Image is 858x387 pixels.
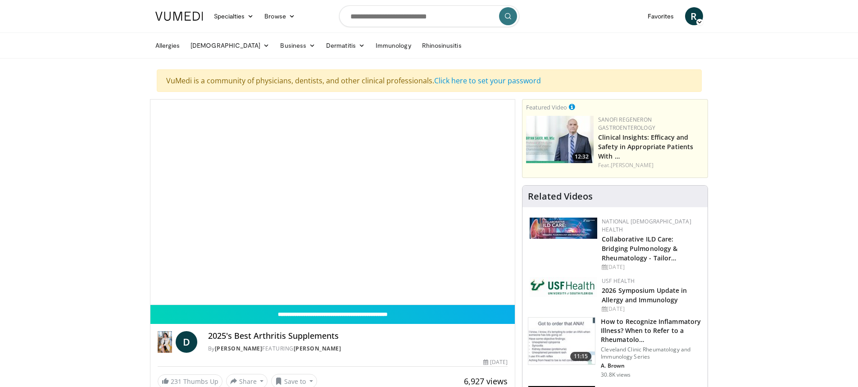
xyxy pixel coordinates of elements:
a: Click here to set your password [434,76,541,86]
a: 2026 Symposium Update in Allergy and Immunology [602,286,687,304]
h4: Related Videos [528,191,593,202]
h4: 2025's Best Arthritis Supplements [208,331,508,341]
a: Clinical Insights: Efficacy and Safety in Appropriate Patients With … [598,133,693,160]
a: [PERSON_NAME] [215,345,263,352]
a: 12:32 [526,116,594,163]
a: Allergies [150,36,186,55]
div: By FEATURING [208,345,508,353]
a: National [DEMOGRAPHIC_DATA] Health [602,218,691,233]
a: Favorites [642,7,680,25]
small: Featured Video [526,103,567,111]
a: [DEMOGRAPHIC_DATA] [185,36,275,55]
span: 231 [171,377,182,386]
a: [PERSON_NAME] [611,161,654,169]
a: D [176,331,197,353]
a: Browse [259,7,300,25]
video-js: Video Player [150,100,515,305]
img: Dr. Diana Girnita [158,331,172,353]
a: Sanofi Regeneron Gastroenterology [598,116,655,132]
img: bf9ce42c-6823-4735-9d6f-bc9dbebbcf2c.png.150x105_q85_crop-smart_upscale.jpg [526,116,594,163]
p: 30.8K views [601,371,631,378]
span: 11:15 [570,352,592,361]
a: R [685,7,703,25]
p: A. Brown [601,362,702,369]
img: 6ba8804a-8538-4002-95e7-a8f8012d4a11.png.150x105_q85_autocrop_double_scale_upscale_version-0.2.jpg [530,277,597,297]
a: Immunology [370,36,417,55]
div: [DATE] [602,305,700,313]
img: 7e341e47-e122-4d5e-9c74-d0a8aaff5d49.jpg.150x105_q85_autocrop_double_scale_upscale_version-0.2.jpg [530,218,597,239]
a: Dermatitis [321,36,370,55]
a: Rhinosinusitis [417,36,467,55]
p: Cleveland Clinic Rheumatology and Immunology Series [601,346,702,360]
div: Feat. [598,161,704,169]
span: 12:32 [572,153,591,161]
a: Specialties [209,7,259,25]
a: [PERSON_NAME] [294,345,341,352]
div: [DATE] [483,358,508,366]
img: VuMedi Logo [155,12,203,21]
a: Collaborative ILD Care: Bridging Pulmonology & Rheumatology - Tailor… [602,235,677,262]
input: Search topics, interventions [339,5,519,27]
h3: How to Recognize Inflammatory Illness? When to Refer to a Rheumatolo… [601,317,702,344]
div: VuMedi is a community of physicians, dentists, and other clinical professionals. [157,69,702,92]
a: USF Health [602,277,635,285]
span: 6,927 views [464,376,508,387]
div: [DATE] [602,263,700,271]
img: 5cecf4a9-46a2-4e70-91ad-1322486e7ee4.150x105_q85_crop-smart_upscale.jpg [528,318,595,364]
a: 11:15 How to Recognize Inflammatory Illness? When to Refer to a Rheumatolo… Cleveland Clinic Rheu... [528,317,702,378]
a: Business [275,36,321,55]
